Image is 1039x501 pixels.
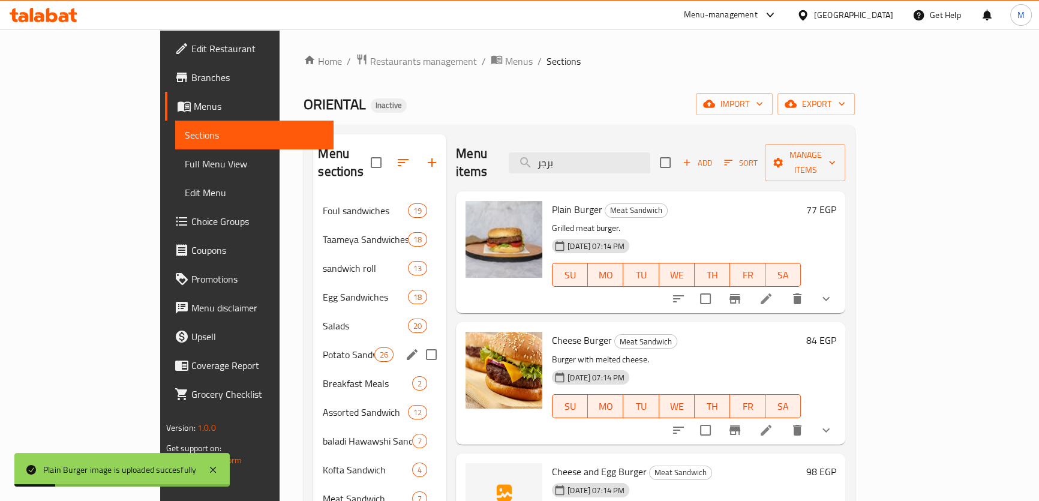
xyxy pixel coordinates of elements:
div: sandwich roll [323,261,407,275]
li: / [537,54,542,68]
span: ORIENTAL [304,91,366,118]
button: FR [730,263,765,287]
span: Edit Menu [185,185,324,200]
svg: Show Choices [819,292,833,306]
span: 18 [409,292,427,303]
div: Foul sandwiches19 [313,196,446,225]
div: Inactive [371,98,407,113]
p: Burger with melted cheese. [552,352,801,367]
span: import [705,97,763,112]
span: SU [557,398,583,415]
div: baladi Hawawshi Sandwich7 [313,427,446,455]
button: show more [812,284,840,313]
button: MO [588,394,623,418]
span: WE [664,398,690,415]
span: Promotions [191,272,324,286]
button: edit [403,346,421,364]
h6: 84 EGP [806,332,836,349]
span: Menu disclaimer [191,301,324,315]
h6: 77 EGP [806,201,836,218]
a: Choice Groups [165,207,334,236]
span: Sort [724,156,757,170]
span: Meat Sandwich [605,203,667,217]
span: Choice Groups [191,214,324,229]
button: WE [659,263,695,287]
span: 1.0.0 [197,420,216,436]
a: Edit Restaurant [165,34,334,63]
button: FR [730,394,765,418]
button: TU [623,394,659,418]
span: Edit Restaurant [191,41,324,56]
div: items [374,347,394,362]
a: Menus [165,92,334,121]
div: Kofta Sandwich4 [313,455,446,484]
h6: 98 EGP [806,463,836,480]
span: Meat Sandwich [650,466,711,479]
span: Add [681,156,713,170]
span: Egg Sandwiches [323,290,407,304]
button: Manage items [765,144,845,181]
span: 26 [375,349,393,361]
span: Menus [194,99,324,113]
span: Select to update [693,286,718,311]
h2: Menu sections [318,145,371,181]
a: Branches [165,63,334,92]
span: 13 [409,263,427,274]
button: SA [765,394,801,418]
button: Add [678,154,716,172]
span: WE [664,266,690,284]
span: [DATE] 07:14 PM [563,241,629,252]
div: [GEOGRAPHIC_DATA] [814,8,893,22]
span: Inactive [371,100,407,110]
div: items [408,232,427,247]
a: Menus [491,53,533,69]
button: SU [552,263,588,287]
a: Restaurants management [356,53,477,69]
button: delete [783,284,812,313]
span: Meat Sandwich [615,335,677,349]
button: delete [783,416,812,445]
span: Potato Sandwiches [323,347,374,362]
button: sort-choices [664,416,693,445]
span: TH [699,398,725,415]
button: TH [695,263,730,287]
button: Sort [721,154,760,172]
span: Cheese and Egg Burger [552,463,647,481]
div: Meat Sandwich [614,334,677,349]
input: search [509,152,650,173]
a: Promotions [165,265,334,293]
span: Coverage Report [191,358,324,373]
button: Branch-specific-item [720,284,749,313]
span: [DATE] 07:14 PM [563,372,629,383]
button: TU [623,263,659,287]
span: SA [770,266,796,284]
span: Restaurants management [370,54,477,68]
img: Plain Burger [466,201,542,278]
span: Full Menu View [185,157,324,171]
span: Add item [678,154,716,172]
div: Taameya Sandwiches [323,232,407,247]
span: 2 [413,378,427,389]
span: Plain Burger [552,200,602,218]
a: Coverage Report [165,351,334,380]
button: SU [552,394,588,418]
span: Upsell [191,329,324,344]
span: Sections [185,128,324,142]
button: show more [812,416,840,445]
span: 12 [409,407,427,418]
span: TH [699,266,725,284]
div: Assorted Sandwich12 [313,398,446,427]
span: Foul sandwiches [323,203,407,218]
span: Menus [505,54,533,68]
div: Meat Sandwich [649,466,712,480]
div: items [412,463,427,477]
span: 20 [409,320,427,332]
a: Coupons [165,236,334,265]
li: / [482,54,486,68]
div: items [408,203,427,218]
span: Assorted Sandwich [323,405,407,419]
div: items [412,376,427,391]
span: 7 [413,436,427,447]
